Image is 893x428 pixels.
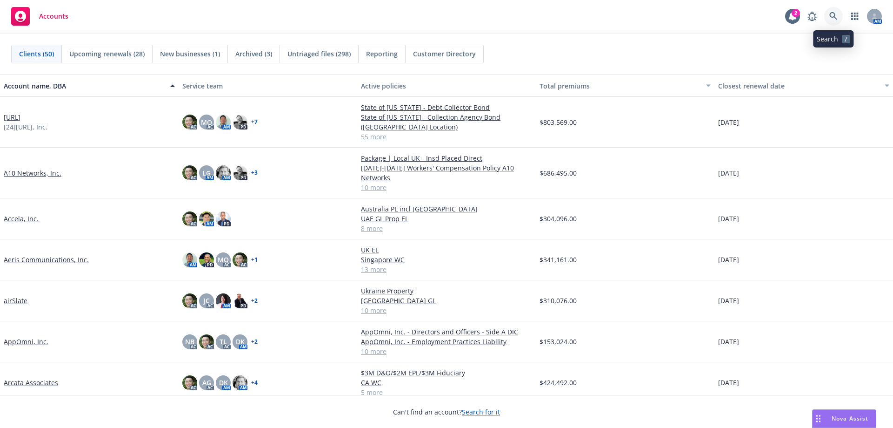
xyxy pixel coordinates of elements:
a: 8 more [361,224,532,233]
button: Service team [179,75,357,97]
span: Customer Directory [413,49,476,59]
a: 5 more [361,387,532,397]
a: Aeris Communications, Inc. [4,255,89,265]
span: [DATE] [718,214,739,224]
a: AppOmni, Inc. - Employment Practices Liability [361,337,532,346]
a: CA WC [361,378,532,387]
span: DK [219,378,228,387]
a: Arcata Associates [4,378,58,387]
a: [URL] [4,112,20,122]
a: Search [824,7,843,26]
span: LG [202,168,211,178]
img: photo [233,165,247,180]
a: UK EL [361,245,532,255]
a: A10 Networks, Inc. [4,168,61,178]
span: [DATE] [718,168,739,178]
a: + 7 [251,119,258,125]
span: $803,569.00 [540,117,577,127]
img: photo [182,165,197,180]
a: Package | Local UK - Insd Placed Direct [361,153,532,163]
span: Clients (50) [19,49,54,59]
span: Nova Assist [832,414,868,422]
span: MQ [201,117,212,127]
span: MQ [218,255,229,265]
span: Archived (3) [235,49,272,59]
button: Total premiums [536,75,714,97]
img: photo [199,211,214,226]
img: photo [199,252,214,267]
div: Active policies [361,81,532,91]
span: $310,076.00 [540,296,577,306]
span: [DATE] [718,337,739,346]
img: photo [182,293,197,308]
img: photo [199,334,214,349]
span: [DATE] [718,296,739,306]
span: Untriaged files (298) [287,49,351,59]
span: New businesses (1) [160,49,220,59]
img: photo [216,293,231,308]
span: [DATE] [718,378,739,387]
span: [24][URL], Inc. [4,122,47,132]
a: airSlate [4,296,27,306]
a: Switch app [846,7,864,26]
span: $686,495.00 [540,168,577,178]
img: photo [182,252,197,267]
div: Drag to move [813,410,824,428]
img: photo [233,252,247,267]
a: + 1 [251,257,258,263]
span: AG [202,378,211,387]
div: Closest renewal date [718,81,879,91]
a: Report a Bug [803,7,821,26]
button: Active policies [357,75,536,97]
img: photo [182,375,197,390]
span: $341,161.00 [540,255,577,265]
a: 10 more [361,306,532,315]
span: [DATE] [718,255,739,265]
img: photo [216,115,231,129]
a: State of [US_STATE] - Collection Agency Bond ([GEOGRAPHIC_DATA] Location) [361,112,532,132]
span: NB [185,337,194,346]
img: photo [216,165,231,180]
button: Closest renewal date [714,75,893,97]
a: 55 more [361,132,532,142]
a: AppOmni, Inc. [4,337,48,346]
span: TL [220,337,227,346]
div: 2 [792,9,800,17]
span: Upcoming renewals (28) [69,49,145,59]
img: photo [216,211,231,226]
span: DK [236,337,245,346]
a: Ukraine Property [361,286,532,296]
a: [DATE]-[DATE] Workers' Compensation Policy A10 Networks [361,163,532,183]
a: Accela, Inc. [4,214,39,224]
span: $153,024.00 [540,337,577,346]
a: 13 more [361,265,532,274]
span: $424,492.00 [540,378,577,387]
a: UAE GL Prop EL [361,214,532,224]
img: photo [182,115,197,129]
span: [DATE] [718,117,739,127]
img: photo [233,293,247,308]
a: Australia PL incl [GEOGRAPHIC_DATA] [361,204,532,214]
a: AppOmni, Inc. - Directors and Officers - Side A DIC [361,327,532,337]
a: $3M D&O/$2M EPL/$3M Fiduciary [361,368,532,378]
span: JC [204,296,210,306]
a: State of [US_STATE] - Debt Collector Bond [361,102,532,112]
button: Nova Assist [812,409,876,428]
a: 10 more [361,346,532,356]
span: Can't find an account? [393,407,500,417]
a: + 3 [251,170,258,176]
a: 10 more [361,183,532,192]
span: Accounts [39,13,68,20]
div: Account name, DBA [4,81,165,91]
a: + 4 [251,380,258,386]
a: Accounts [7,3,72,29]
img: photo [233,375,247,390]
img: photo [233,115,247,129]
a: [GEOGRAPHIC_DATA] GL [361,296,532,306]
